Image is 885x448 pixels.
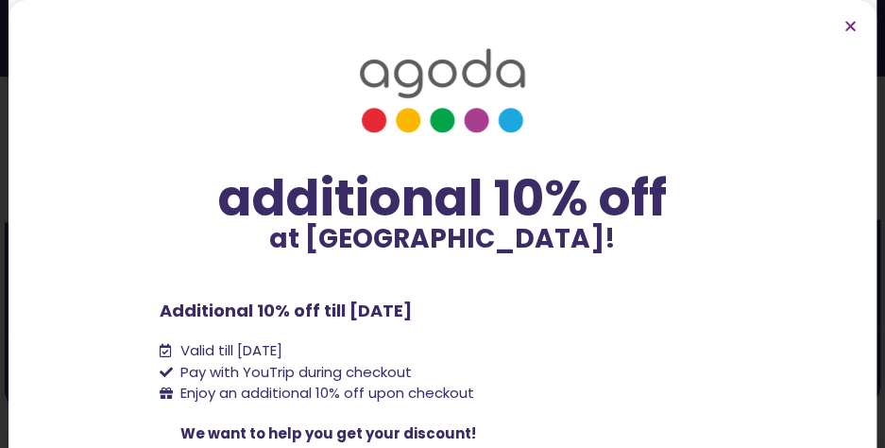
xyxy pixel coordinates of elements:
[176,362,412,384] span: Pay with YouTrip during checkout
[180,423,476,443] span: We want to help you get your discount!
[176,340,282,362] span: Valid till [DATE]
[180,383,474,403] span: Enjoy an additional 10% off upon checkout
[160,226,726,252] p: at [GEOGRAPHIC_DATA]!
[160,298,726,323] p: Additional 10% off till [DATE]
[160,171,726,226] div: additional 10% off
[843,19,858,33] a: Close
